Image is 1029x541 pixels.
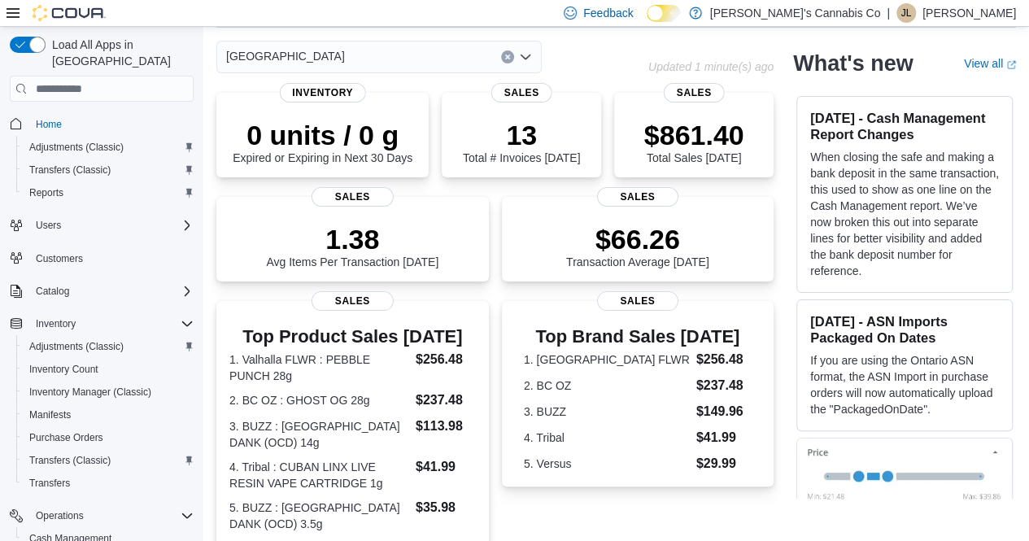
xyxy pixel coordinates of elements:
[29,431,103,444] span: Purchase Orders
[696,402,752,421] dd: $149.96
[463,119,580,164] div: Total # Invoices [DATE]
[23,382,194,402] span: Inventory Manager (Classic)
[23,160,194,180] span: Transfers (Classic)
[29,408,71,421] span: Manifests
[266,223,438,255] p: 1.38
[887,3,890,23] p: |
[597,291,678,311] span: Sales
[566,223,709,255] p: $66.26
[524,430,690,446] dt: 4. Tribal
[266,223,438,268] div: Avg Items Per Transaction [DATE]
[312,291,393,311] span: Sales
[524,327,752,347] h3: Top Brand Sales [DATE]
[16,381,200,404] button: Inventory Manager (Classic)
[36,219,61,232] span: Users
[29,141,124,154] span: Adjustments (Classic)
[647,22,647,23] span: Dark Mode
[696,454,752,473] dd: $29.99
[16,181,200,204] button: Reports
[23,473,194,493] span: Transfers
[36,118,62,131] span: Home
[29,248,194,268] span: Customers
[793,50,913,76] h2: What's new
[519,50,532,63] button: Open list of options
[36,252,83,265] span: Customers
[16,335,200,358] button: Adjustments (Classic)
[23,473,76,493] a: Transfers
[29,386,151,399] span: Inventory Manager (Classic)
[233,119,412,151] p: 0 units / 0 g
[23,382,158,402] a: Inventory Manager (Classic)
[29,186,63,199] span: Reports
[644,119,744,151] p: $861.40
[664,83,725,103] span: Sales
[229,351,409,384] dt: 1. Valhalla FLWR : PEBBLE PUNCH 28g
[36,509,84,522] span: Operations
[810,110,999,142] h3: [DATE] - Cash Management Report Changes
[922,3,1016,23] p: [PERSON_NAME]
[16,159,200,181] button: Transfers (Classic)
[964,57,1016,70] a: View allExternal link
[644,119,744,164] div: Total Sales [DATE]
[29,314,82,334] button: Inventory
[416,417,476,436] dd: $113.98
[3,312,200,335] button: Inventory
[229,392,409,408] dt: 2. BC OZ : GHOST OG 28g
[810,352,999,417] p: If you are using the Ontario ASN format, the ASN Import in purchase orders will now automatically...
[463,119,580,151] p: 13
[696,428,752,447] dd: $41.99
[566,223,709,268] div: Transaction Average [DATE]
[23,428,110,447] a: Purchase Orders
[3,214,200,237] button: Users
[29,115,68,134] a: Home
[416,457,476,477] dd: $41.99
[710,3,881,23] p: [PERSON_NAME]'s Cannabis Co
[3,280,200,303] button: Catalog
[16,449,200,472] button: Transfers (Classic)
[23,405,194,425] span: Manifests
[229,327,476,347] h3: Top Product Sales [DATE]
[29,506,90,526] button: Operations
[16,426,200,449] button: Purchase Orders
[3,247,200,270] button: Customers
[524,351,690,368] dt: 1. [GEOGRAPHIC_DATA] FLWR
[583,5,633,21] span: Feedback
[416,350,476,369] dd: $256.48
[416,390,476,410] dd: $237.48
[696,376,752,395] dd: $237.48
[29,113,194,133] span: Home
[36,317,76,330] span: Inventory
[23,137,194,157] span: Adjustments (Classic)
[23,183,194,203] span: Reports
[16,472,200,495] button: Transfers
[29,506,194,526] span: Operations
[29,164,111,177] span: Transfers (Classic)
[33,5,106,21] img: Cova
[23,137,130,157] a: Adjustments (Classic)
[23,360,105,379] a: Inventory Count
[23,160,117,180] a: Transfers (Classic)
[29,454,111,467] span: Transfers (Classic)
[3,504,200,527] button: Operations
[648,60,774,73] p: Updated 1 minute(s) ago
[524,456,690,472] dt: 5. Versus
[524,377,690,394] dt: 2. BC OZ
[29,340,124,353] span: Adjustments (Classic)
[16,136,200,159] button: Adjustments (Classic)
[29,216,194,235] span: Users
[312,187,393,207] span: Sales
[229,500,409,532] dt: 5. BUZZ : [GEOGRAPHIC_DATA] DANK (OCD) 3.5g
[501,50,514,63] button: Clear input
[696,350,752,369] dd: $256.48
[23,337,194,356] span: Adjustments (Classic)
[491,83,552,103] span: Sales
[901,3,912,23] span: JL
[16,404,200,426] button: Manifests
[23,337,130,356] a: Adjustments (Classic)
[3,111,200,135] button: Home
[810,313,999,346] h3: [DATE] - ASN Imports Packaged On Dates
[279,83,366,103] span: Inventory
[597,187,678,207] span: Sales
[524,404,690,420] dt: 3. BUZZ
[23,451,194,470] span: Transfers (Classic)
